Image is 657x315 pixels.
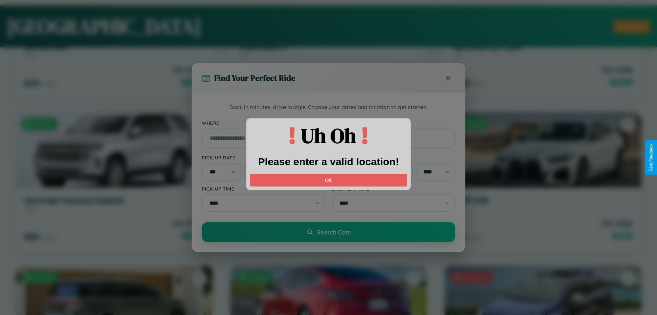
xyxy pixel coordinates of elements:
label: Drop-off Date [332,155,455,160]
label: Pick-up Time [202,186,325,192]
p: Book in minutes, drive in style. Choose your dates and location to get started. [202,103,455,112]
h3: Find Your Perfect Ride [214,72,295,84]
label: Pick-up Date [202,155,325,160]
span: Search Cars [317,228,351,236]
label: Where [202,120,455,126]
label: Drop-off Time [332,186,455,192]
